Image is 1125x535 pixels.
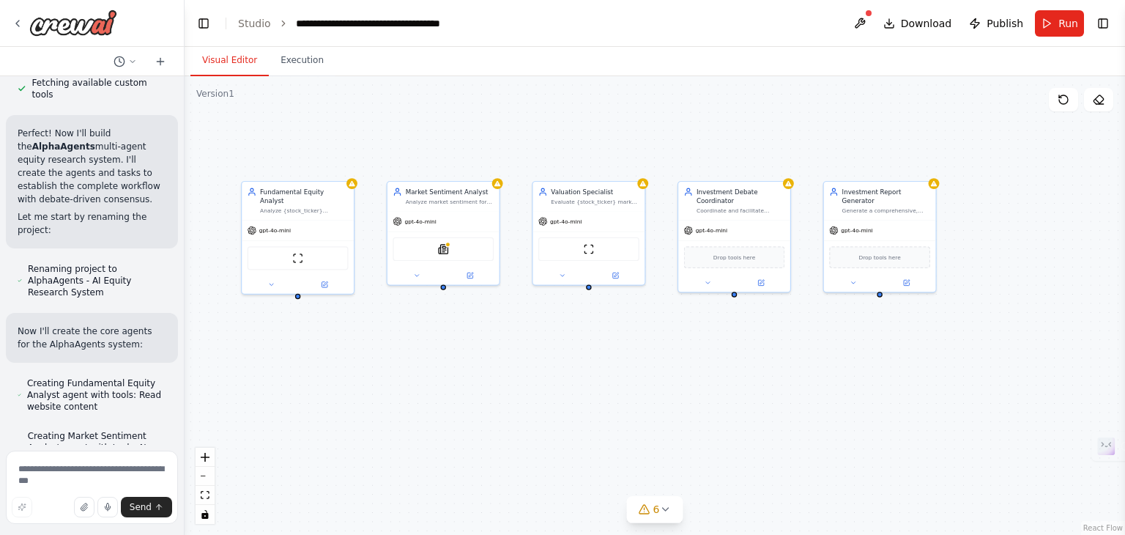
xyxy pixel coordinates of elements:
p: Perfect! Now I'll build the multi-agent equity research system. I'll create the agents and tasks ... [18,127,166,206]
p: Now I'll create the core agents for the AlphaAgents system: [18,325,166,351]
span: Creating Fundamental Equity Analyst agent with tools: Read website content [27,377,166,413]
button: Click to speak your automation idea [97,497,118,517]
button: toggle interactivity [196,505,215,524]
button: Start a new chat [149,53,172,70]
div: Valuation SpecialistEvaluate {stock_ticker} market valuation using price, volume, and volatility ... [532,181,645,286]
nav: breadcrumb [238,16,461,31]
span: Run [1058,16,1078,31]
div: Investment Debate Coordinator [697,188,784,206]
span: Drop tools here [858,253,900,262]
div: Market Sentiment Analyst [406,188,494,196]
a: React Flow attribution [1083,524,1123,532]
button: Open in side panel [735,277,787,288]
button: Hide left sidebar [193,13,214,34]
div: Analyze {stock_ticker} company fundamentals using financial statements, 10-K and 10-Q filings to ... [260,207,348,215]
span: gpt-4o-mini [696,227,727,235]
span: gpt-4o-mini [841,227,872,235]
img: SerplyNewsSearchTool [438,244,449,255]
span: Creating Market Sentiment Analyst agent with tools: News Search [28,430,166,465]
button: Open in side panel [444,270,495,281]
div: Investment Debate CoordinatorCoordinate and facilitate structured debates between the research an... [677,181,791,293]
div: Generate a comprehensive, professional investment research report for {stock_ticker} that consoli... [842,207,930,215]
button: Open in side panel [299,279,350,290]
button: Open in side panel [590,270,641,281]
button: Execution [269,45,335,76]
button: Improve this prompt [12,497,32,517]
span: 6 [653,502,660,517]
div: Investment Report Generator [842,188,930,206]
span: Renaming project to AlphaAgents - AI Equity Research System [28,263,166,298]
span: Download [901,16,952,31]
button: Upload files [74,497,94,517]
button: zoom out [196,467,215,486]
button: zoom in [196,448,215,467]
button: 6 [627,496,683,523]
button: Run [1035,10,1084,37]
button: Open in side panel [880,277,932,288]
div: Investment Report GeneratorGenerate a comprehensive, professional investment research report for ... [823,181,937,293]
div: Valuation Specialist [551,188,639,196]
button: Publish [963,10,1029,37]
span: gpt-4o-mini [550,218,582,225]
button: Visual Editor [190,45,269,76]
span: gpt-4o-mini [404,218,436,225]
img: ScrapeWebsiteTool [292,253,303,264]
div: Evaluate {stock_ticker} market valuation using price, volume, and volatility analysis to determin... [551,198,639,205]
span: Fetching available custom tools [32,77,166,100]
div: Fundamental Equity Analyst [260,188,348,206]
div: Fundamental Equity AnalystAnalyze {stock_ticker} company fundamentals using financial statements,... [241,181,354,295]
div: Analyze market sentiment for {stock_ticker} by reviewing recent news articles, analyst ratings, s... [406,198,494,205]
a: Studio [238,18,271,29]
strong: AlphaAgents [32,141,95,152]
div: Version 1 [196,88,234,100]
div: React Flow controls [196,448,215,524]
span: gpt-4o-mini [259,227,291,235]
div: Market Sentiment AnalystAnalyze market sentiment for {stock_ticker} by reviewing recent news arti... [387,181,500,286]
p: Let me start by renaming the project: [18,210,166,237]
span: Drop tools here [713,253,755,262]
button: Download [877,10,958,37]
div: Coordinate and facilitate structured debates between the research analysts, ensure all viewpoints... [697,207,784,215]
button: Send [121,497,172,517]
span: Publish [987,16,1023,31]
img: Logo [29,10,117,36]
button: Switch to previous chat [108,53,143,70]
button: fit view [196,486,215,505]
span: Send [130,501,152,513]
button: Show right sidebar [1093,13,1113,34]
img: ScrapeWebsiteTool [583,244,594,255]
